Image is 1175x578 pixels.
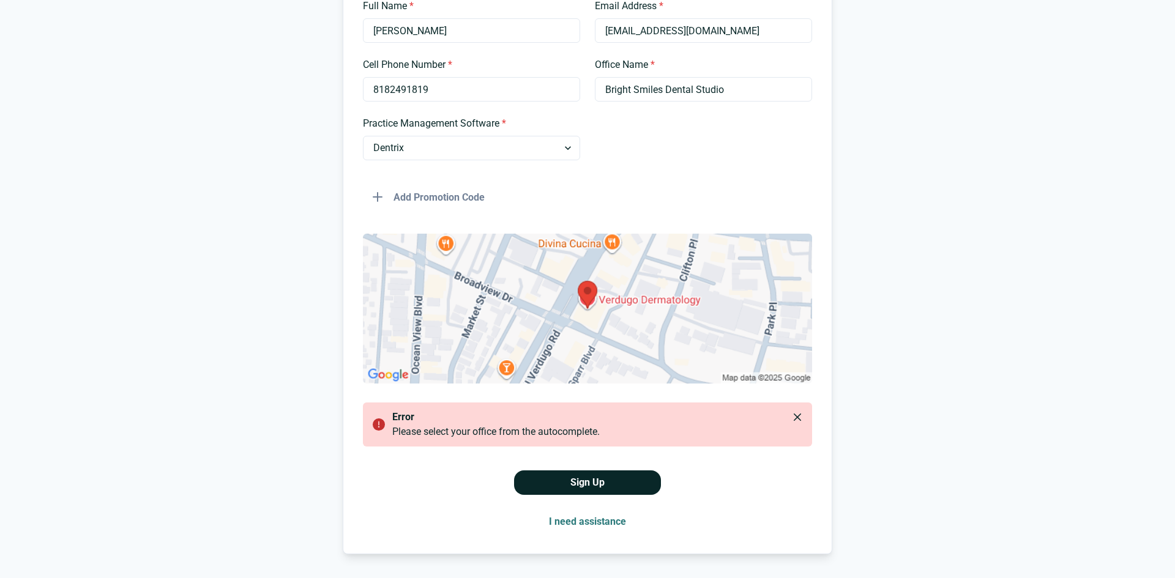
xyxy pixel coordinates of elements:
[514,470,661,495] button: Sign Up
[595,77,812,102] input: Type your office name and address
[788,407,807,427] button: Close
[392,410,797,424] p: error
[595,57,805,72] label: Office Name
[392,424,802,439] div: Please select your office from the autocomplete.
[363,234,812,383] img: Selected Place
[539,509,636,534] button: I need assistance
[363,57,573,72] label: Cell Phone Number
[363,185,494,209] button: Add Promotion Code
[363,116,573,131] label: Practice Management Software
